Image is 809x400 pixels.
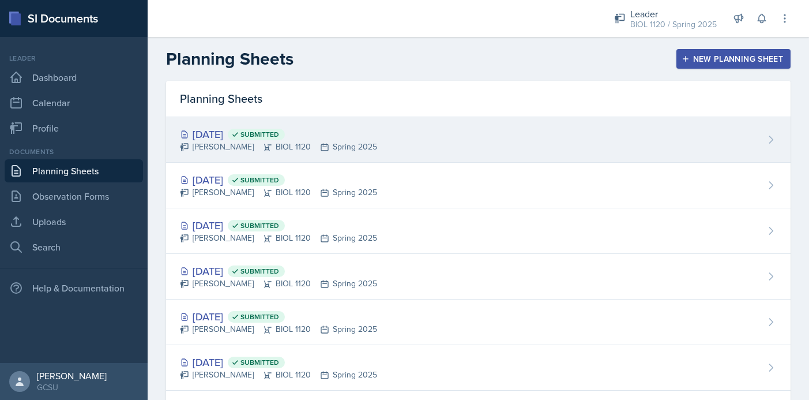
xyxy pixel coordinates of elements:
div: Help & Documentation [5,276,143,300]
div: GCSU [37,382,107,393]
div: [PERSON_NAME] BIOL 1120 Spring 2025 [180,323,377,335]
span: Submitted [240,267,279,276]
div: BIOL 1120 / Spring 2025 [630,18,717,31]
a: [DATE] Submitted [PERSON_NAME]BIOL 1120Spring 2025 [166,208,791,254]
div: [DATE] [180,263,377,279]
div: Leader [630,7,717,21]
a: [DATE] Submitted [PERSON_NAME]BIOL 1120Spring 2025 [166,163,791,208]
span: Submitted [240,358,279,367]
span: Submitted [240,175,279,185]
a: [DATE] Submitted [PERSON_NAME]BIOL 1120Spring 2025 [166,345,791,391]
div: [PERSON_NAME] BIOL 1120 Spring 2025 [180,369,377,381]
div: [PERSON_NAME] BIOL 1120 Spring 2025 [180,141,377,153]
div: [PERSON_NAME] [37,370,107,382]
div: [DATE] [180,126,377,142]
a: Observation Forms [5,185,143,208]
div: [DATE] [180,309,377,324]
div: [PERSON_NAME] BIOL 1120 Spring 2025 [180,186,377,199]
div: [DATE] [180,354,377,370]
a: Calendar [5,91,143,114]
a: [DATE] Submitted [PERSON_NAME]BIOL 1120Spring 2025 [166,300,791,345]
div: Planning Sheets [166,81,791,117]
div: [PERSON_NAME] BIOL 1120 Spring 2025 [180,278,377,290]
div: [DATE] [180,172,377,188]
div: Leader [5,53,143,63]
a: Search [5,235,143,259]
div: New Planning Sheet [684,54,783,63]
button: New Planning Sheet [676,49,791,69]
a: [DATE] Submitted [PERSON_NAME]BIOL 1120Spring 2025 [166,254,791,300]
a: Profile [5,117,143,140]
div: [PERSON_NAME] BIOL 1120 Spring 2025 [180,232,377,244]
h2: Planning Sheets [166,48,294,69]
span: Submitted [240,221,279,230]
span: Submitted [240,130,279,139]
a: Dashboard [5,66,143,89]
a: Uploads [5,210,143,233]
a: Planning Sheets [5,159,143,182]
a: [DATE] Submitted [PERSON_NAME]BIOL 1120Spring 2025 [166,117,791,163]
div: Documents [5,147,143,157]
span: Submitted [240,312,279,322]
div: [DATE] [180,218,377,233]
